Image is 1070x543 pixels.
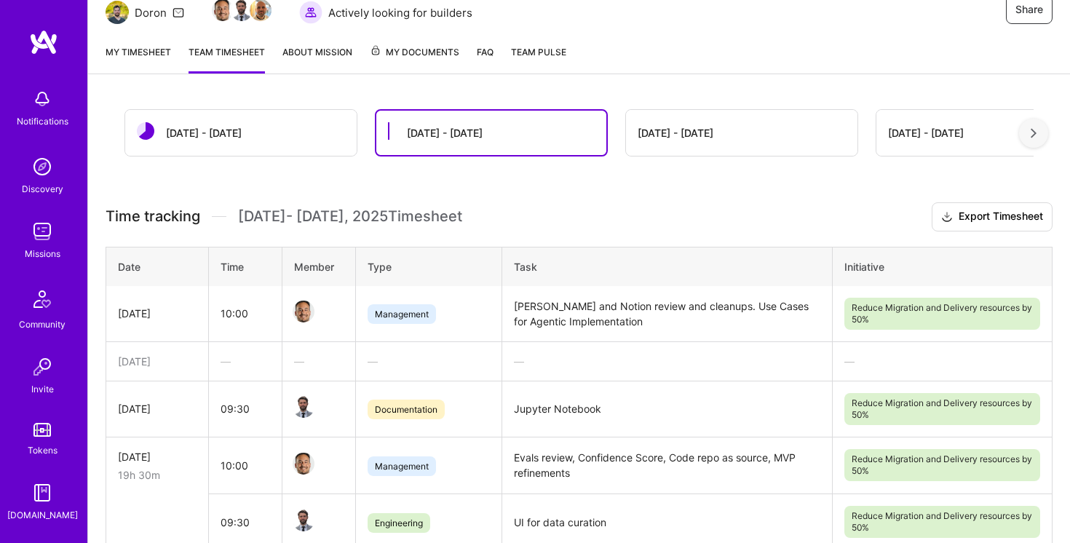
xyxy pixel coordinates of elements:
div: [DATE] [118,401,197,416]
div: Community [19,317,66,332]
img: right [1031,128,1037,138]
td: Jupyter Notebook [502,381,832,437]
a: FAQ [477,44,494,74]
img: status icon [137,122,154,140]
img: Team Member Avatar [293,453,314,475]
span: [DATE] - [DATE] , 2025 Timesheet [238,207,462,226]
div: 19h 30m [118,467,197,483]
span: Reduce Migration and Delivery resources by 50% [844,506,1040,538]
img: Actively looking for builders [299,1,322,24]
div: [DATE] [118,354,197,369]
span: Reduce Migration and Delivery resources by 50% [844,298,1040,330]
a: Team Member Avatar [294,508,313,533]
a: Team Member Avatar [294,451,313,476]
td: 10:00 [209,437,282,494]
th: Initiative [832,247,1052,286]
a: My timesheet [106,44,171,74]
i: icon Mail [173,7,184,18]
div: Missions [25,246,60,261]
th: Member [282,247,355,286]
div: [DATE] [118,306,197,321]
span: Team Pulse [511,47,566,58]
div: [DATE] [118,449,197,464]
a: Team timesheet [189,44,265,74]
td: Evals review, Confidence Score, Code repo as source, MVP refinements [502,437,832,494]
td: [PERSON_NAME] and Notion review and cleanups. Use Cases for Agentic Implementation [502,286,832,342]
img: Community [25,282,60,317]
div: — [294,354,344,369]
div: [DATE] - [DATE] [166,125,242,140]
div: [DATE] - [DATE] [638,125,713,140]
span: Actively looking for builders [328,5,472,20]
img: guide book [28,478,57,507]
th: Time [209,247,282,286]
img: Invite [28,352,57,381]
div: — [514,354,820,369]
span: Reduce Migration and Delivery resources by 50% [844,393,1040,425]
img: Team Member Avatar [293,510,314,531]
a: Team Member Avatar [294,299,313,324]
img: teamwork [28,217,57,246]
img: discovery [28,152,57,181]
img: logo [29,29,58,55]
a: Team Member Avatar [294,395,313,419]
span: Management [368,456,436,476]
i: icon Download [941,210,953,225]
div: [DOMAIN_NAME] [7,507,78,523]
th: Date [106,247,209,286]
div: [DATE] - [DATE] [888,125,964,140]
span: Reduce Migration and Delivery resources by 50% [844,449,1040,481]
span: Documentation [368,400,445,419]
a: Team Pulse [511,44,566,74]
div: — [221,354,270,369]
span: Share [1015,2,1043,17]
th: Type [355,247,502,286]
span: Time tracking [106,207,200,226]
img: bell [28,84,57,114]
span: Engineering [368,513,430,533]
div: [DATE] - [DATE] [407,125,483,140]
th: Task [502,247,832,286]
div: — [844,354,1040,369]
div: Tokens [28,443,58,458]
span: Management [368,304,436,324]
img: Team Architect [106,1,129,24]
span: My Documents [370,44,459,60]
td: 09:30 [209,381,282,437]
img: tokens [33,423,51,437]
img: Team Member Avatar [293,396,314,418]
div: Doron [135,5,167,20]
div: Discovery [22,181,63,197]
td: 10:00 [209,286,282,342]
div: — [368,354,491,369]
div: Notifications [17,114,68,129]
div: Invite [31,381,54,397]
button: Export Timesheet [932,202,1053,231]
a: About Mission [282,44,352,74]
a: My Documents [370,44,459,74]
img: Team Member Avatar [293,301,314,322]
